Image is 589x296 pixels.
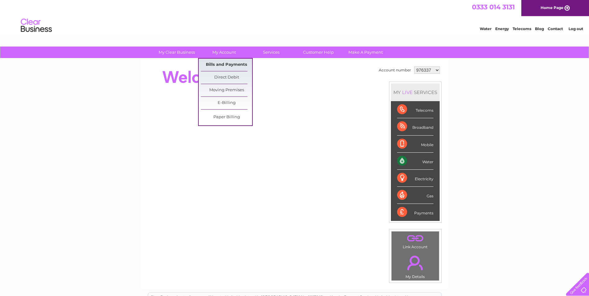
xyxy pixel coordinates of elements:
[548,26,563,31] a: Contact
[151,47,202,58] a: My Clear Business
[391,250,439,281] td: My Details
[201,71,252,84] a: Direct Debit
[201,111,252,123] a: Paper Billing
[397,153,433,170] div: Water
[201,84,252,96] a: Moving Premises
[397,136,433,153] div: Mobile
[569,26,583,31] a: Log out
[148,3,442,30] div: Clear Business is a trading name of Verastar Limited (registered in [GEOGRAPHIC_DATA] No. 3667643...
[377,65,413,75] td: Account number
[20,16,52,35] img: logo.png
[201,97,252,109] a: E-Billing
[397,187,433,204] div: Gas
[198,47,250,58] a: My Account
[401,89,414,95] div: LIVE
[246,47,297,58] a: Services
[391,83,440,101] div: MY SERVICES
[472,3,515,11] a: 0333 014 3131
[293,47,344,58] a: Customer Help
[535,26,544,31] a: Blog
[397,101,433,118] div: Telecoms
[397,204,433,221] div: Payments
[340,47,391,58] a: Make A Payment
[397,118,433,135] div: Broadband
[513,26,531,31] a: Telecoms
[397,170,433,187] div: Electricity
[201,59,252,71] a: Bills and Payments
[480,26,492,31] a: Water
[495,26,509,31] a: Energy
[393,233,437,244] a: .
[391,231,439,251] td: Link Account
[393,252,437,274] a: .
